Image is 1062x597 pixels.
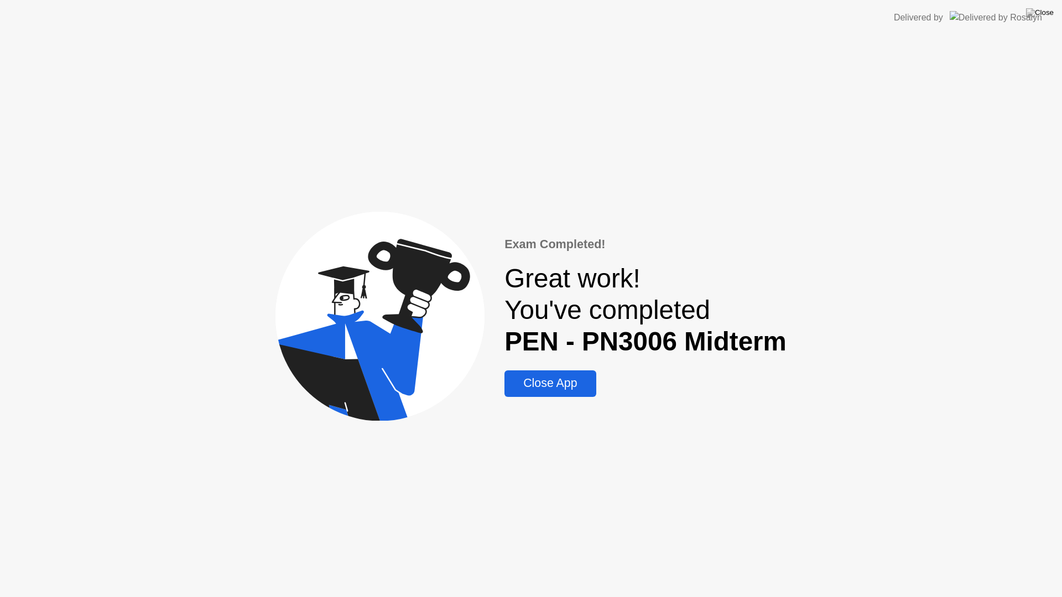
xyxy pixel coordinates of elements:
div: Exam Completed! [504,235,787,253]
div: Close App [508,376,592,390]
img: Delivered by Rosalyn [950,11,1042,24]
button: Close App [504,370,596,397]
img: Close [1026,8,1054,17]
div: Delivered by [894,11,943,24]
b: PEN - PN3006 Midterm [504,327,787,356]
div: Great work! You've completed [504,263,787,357]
